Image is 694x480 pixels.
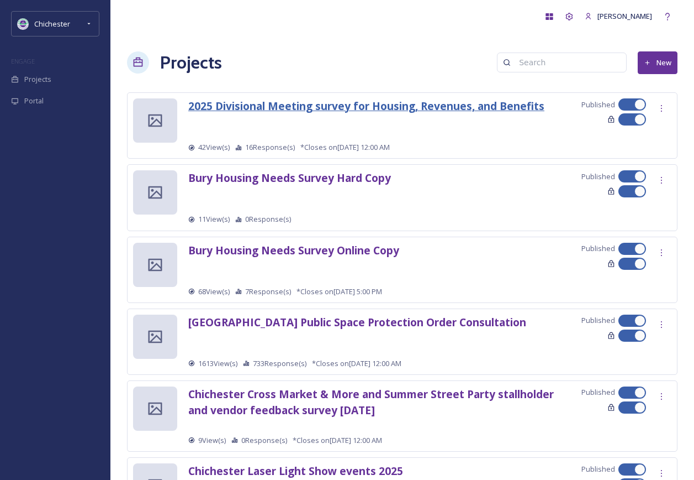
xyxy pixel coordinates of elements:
span: [PERSON_NAME] [597,11,652,21]
span: Published [581,315,615,326]
span: Published [581,243,615,254]
span: 0 Response(s) [245,214,291,225]
span: *Closes on [DATE] 12:00 AM [300,142,390,153]
span: 42 View(s) [198,142,230,153]
a: Bury Housing Needs Survey Online Copy [188,246,399,257]
span: Chichester [34,19,70,29]
a: [PERSON_NAME] [579,6,658,27]
button: New [638,51,677,74]
a: [GEOGRAPHIC_DATA] Public Space Protection Order Consultation [188,318,526,328]
span: *Closes on [DATE] 12:00 AM [312,358,401,369]
span: Published [581,100,615,110]
img: Logo_of_Chichester_District_Council.png [18,18,29,29]
strong: Chichester Laser Light Show events 2025 [188,463,403,478]
a: Chichester Laser Light Show events 2025 [188,467,403,477]
strong: Bury Housing Needs Survey Hard Copy [188,170,391,185]
span: Portal [24,96,44,106]
strong: [GEOGRAPHIC_DATA] Public Space Protection Order Consultation [188,315,526,330]
span: 1613 View(s) [198,358,237,369]
a: 2025 Divisional Meeting survey for Housing, Revenues, and Benefits [188,102,544,112]
strong: Bury Housing Needs Survey Online Copy [188,243,399,258]
span: ENGAGE [11,57,35,65]
span: 11 View(s) [198,214,230,225]
span: 68 View(s) [198,286,230,297]
a: Chichester Cross Market & More and Summer Street Party stallholder and vendor feedback survey [DATE] [188,390,554,416]
strong: Chichester Cross Market & More and Summer Street Party stallholder and vendor feedback survey [DATE] [188,387,554,418]
span: Published [581,464,615,474]
span: 733 Response(s) [253,358,306,369]
span: 9 View(s) [198,435,226,446]
span: Published [581,171,615,182]
span: 16 Response(s) [245,142,295,153]
input: Search [513,51,621,74]
span: *Closes on [DATE] 12:00 AM [293,435,382,446]
strong: 2025 Divisional Meeting survey for Housing, Revenues, and Benefits [188,98,544,113]
span: Published [581,387,615,398]
a: Projects [160,49,222,76]
span: *Closes on [DATE] 5:00 PM [296,286,382,297]
span: Projects [24,74,51,85]
span: 7 Response(s) [245,286,291,297]
a: Bury Housing Needs Survey Hard Copy [188,174,391,184]
span: 0 Response(s) [241,435,287,446]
